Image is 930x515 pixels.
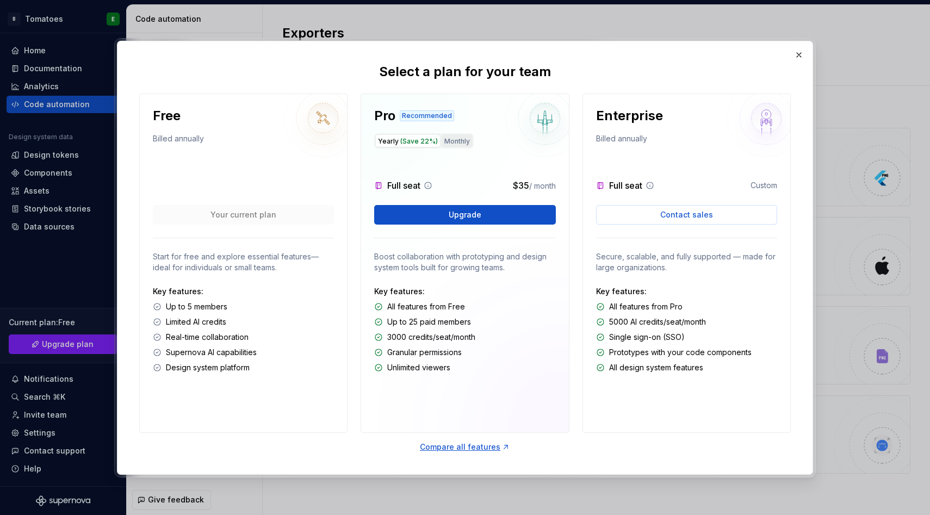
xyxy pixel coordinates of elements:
[660,209,713,220] span: Contact sales
[387,362,450,373] p: Unlimited viewers
[609,301,683,312] p: All features from Pro
[442,134,473,147] button: Monthly
[166,347,257,358] p: Supernova AI capabilities
[609,332,685,343] p: Single sign-on (SSO)
[609,362,703,373] p: All design system features
[166,362,250,373] p: Design system platform
[153,251,334,273] p: Start for free and explore essential features—ideal for individuals or small teams.
[596,205,777,225] a: Contact sales
[387,179,420,192] p: Full seat
[609,347,752,358] p: Prototypes with your code components
[596,251,777,273] p: Secure, scalable, and fully supported — made for large organizations.
[387,347,462,358] p: Granular permissions
[387,301,465,312] p: All features from Free
[166,317,226,327] p: Limited AI credits
[400,110,454,121] div: Recommended
[596,286,777,297] p: Key features:
[609,179,642,192] p: Full seat
[420,442,510,452] a: Compare all features
[375,134,441,147] button: Yearly
[374,205,555,225] button: Upgrade
[379,63,551,80] p: Select a plan for your team
[596,107,663,125] p: Enterprise
[153,286,334,297] p: Key features:
[449,209,481,220] span: Upgrade
[153,107,181,125] p: Free
[529,181,556,190] span: / month
[166,332,249,343] p: Real-time collaboration
[166,301,227,312] p: Up to 5 members
[387,332,475,343] p: 3000 credits/seat/month
[400,137,438,145] span: (Save 22%)
[153,133,204,148] p: Billed annually
[387,317,471,327] p: Up to 25 paid members
[374,251,555,273] p: Boost collaboration with prototyping and design system tools built for growing teams.
[374,286,555,297] p: Key features:
[751,180,777,191] p: Custom
[513,180,529,191] span: $35
[609,317,706,327] p: 5000 AI credits/seat/month
[596,133,647,148] p: Billed annually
